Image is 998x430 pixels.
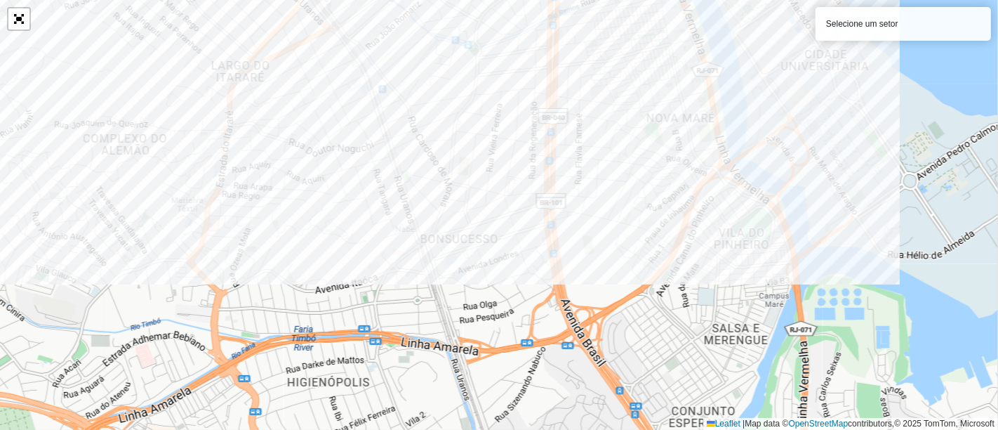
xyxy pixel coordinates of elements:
a: OpenStreetMap [789,419,849,429]
div: Map data © contributors,© 2025 TomTom, Microsoft [703,418,998,430]
a: Leaflet [707,419,740,429]
div: Selecione um setor [816,7,991,41]
span: | [743,419,745,429]
a: Abrir mapa em tela cheia [8,8,29,30]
